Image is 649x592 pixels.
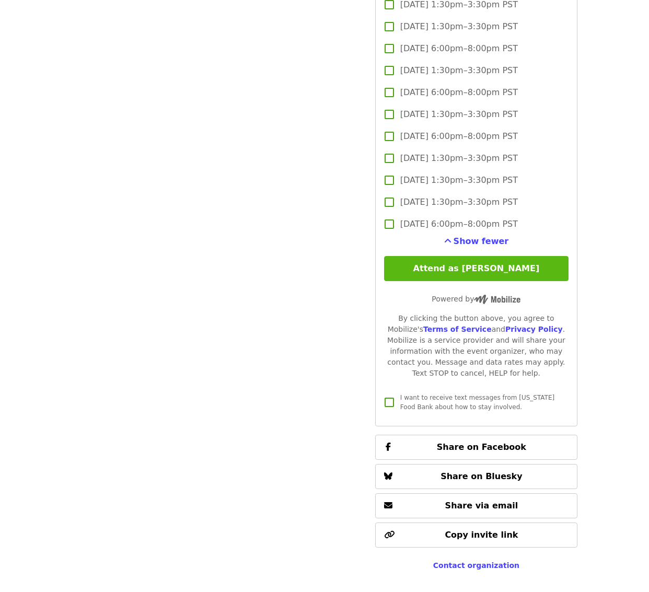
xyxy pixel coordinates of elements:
button: Share on Bluesky [375,464,577,489]
span: [DATE] 1:30pm–3:30pm PST [400,152,518,165]
button: Copy invite link [375,523,577,548]
span: [DATE] 1:30pm–3:30pm PST [400,20,518,33]
button: See more timeslots [444,235,509,248]
span: [DATE] 1:30pm–3:30pm PST [400,196,518,208]
a: Terms of Service [423,325,492,333]
span: I want to receive text messages from [US_STATE] Food Bank about how to stay involved. [400,394,554,411]
a: Privacy Policy [505,325,563,333]
span: [DATE] 6:00pm–8:00pm PST [400,42,518,55]
span: [DATE] 1:30pm–3:30pm PST [400,64,518,77]
span: [DATE] 6:00pm–8:00pm PST [400,86,518,99]
a: Contact organization [433,561,519,570]
button: Attend as [PERSON_NAME] [384,256,569,281]
span: Share via email [445,501,518,510]
span: Copy invite link [445,530,518,540]
span: Powered by [432,295,520,303]
span: [DATE] 6:00pm–8:00pm PST [400,130,518,143]
img: Powered by Mobilize [474,295,520,304]
span: Share on Facebook [437,442,526,452]
button: Share via email [375,493,577,518]
span: [DATE] 1:30pm–3:30pm PST [400,108,518,121]
span: Share on Bluesky [441,471,523,481]
span: [DATE] 1:30pm–3:30pm PST [400,174,518,187]
span: [DATE] 6:00pm–8:00pm PST [400,218,518,230]
div: By clicking the button above, you agree to Mobilize's and . Mobilize is a service provider and wi... [384,313,569,379]
button: Share on Facebook [375,435,577,460]
span: Show fewer [454,236,509,246]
